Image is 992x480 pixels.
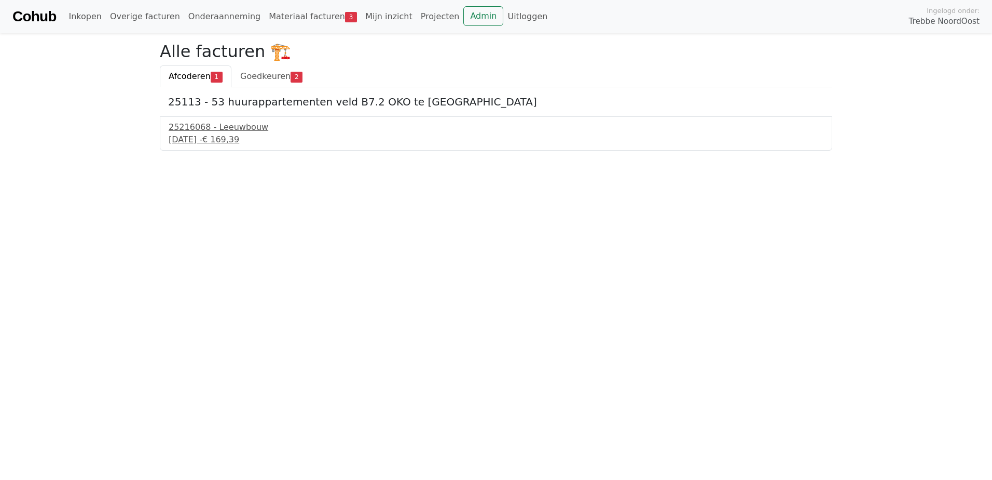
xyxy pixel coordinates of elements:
h2: Alle facturen 🏗️ [160,42,832,61]
a: Admin [463,6,503,26]
a: Materiaal facturen3 [265,6,361,27]
span: 3 [345,12,357,22]
a: Goedkeuren2 [231,65,311,87]
span: 1 [211,72,223,82]
span: Goedkeuren [240,71,291,81]
a: Inkopen [64,6,105,27]
a: 25216068 - Leeuwbouw[DATE] -€ 169,39 [169,121,823,146]
span: Trebbe NoordOost [909,16,980,28]
a: Cohub [12,4,56,29]
a: Projecten [417,6,464,27]
div: 25216068 - Leeuwbouw [169,121,823,134]
span: 2 [291,72,302,82]
a: Uitloggen [503,6,552,27]
div: [DATE] - [169,134,823,146]
a: Mijn inzicht [361,6,417,27]
a: Onderaanneming [184,6,265,27]
span: Afcoderen [169,71,211,81]
a: Afcoderen1 [160,65,231,87]
h5: 25113 - 53 huurappartementen veld B7.2 OKO te [GEOGRAPHIC_DATA] [168,96,824,108]
span: Ingelogd onder: [927,6,980,16]
a: Overige facturen [106,6,184,27]
span: € 169,39 [202,135,239,144]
